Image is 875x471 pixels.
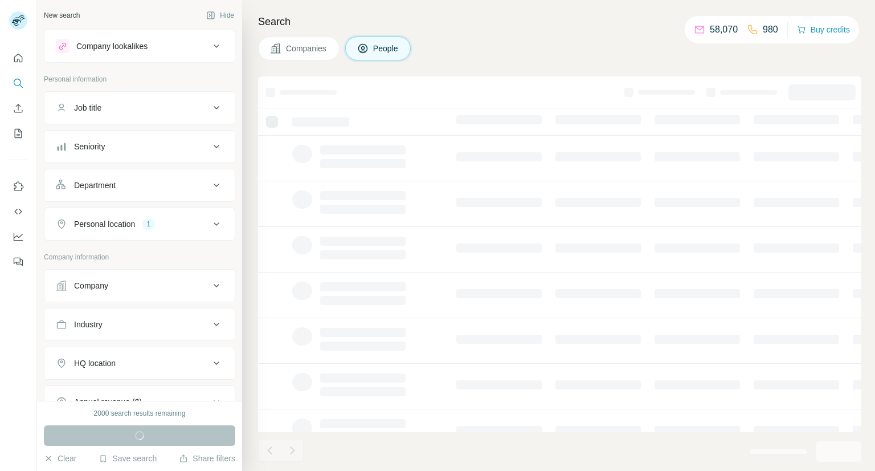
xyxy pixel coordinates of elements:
[286,43,328,54] span: Companies
[9,48,27,68] button: Quick start
[44,172,235,199] button: Department
[74,141,105,152] div: Seniority
[9,201,27,222] button: Use Surfe API
[373,43,399,54] span: People
[74,102,101,113] div: Job title
[76,40,148,52] div: Company lookalikes
[44,311,235,338] button: Industry
[44,74,235,84] p: Personal information
[74,180,116,191] div: Department
[44,133,235,160] button: Seniority
[710,23,738,36] p: 58,070
[74,319,103,330] div: Industry
[74,280,108,291] div: Company
[74,396,142,408] div: Annual revenue ($)
[44,252,235,262] p: Company information
[142,219,155,229] div: 1
[74,218,135,230] div: Personal location
[763,23,778,36] p: 980
[94,408,186,419] div: 2000 search results remaining
[9,251,27,272] button: Feedback
[44,10,80,21] div: New search
[9,73,27,94] button: Search
[179,453,235,464] button: Share filters
[9,176,27,197] button: Use Surfe on LinkedIn
[9,123,27,144] button: My lists
[44,210,235,238] button: Personal location1
[44,453,76,464] button: Clear
[44,33,235,60] button: Company lookalikes
[198,7,242,24] button: Hide
[797,22,850,38] button: Buy credits
[44,94,235,121] button: Job title
[74,358,116,369] div: HQ location
[44,388,235,416] button: Annual revenue ($)
[44,272,235,299] button: Company
[9,98,27,119] button: Enrich CSV
[258,14,861,30] h4: Search
[99,453,157,464] button: Save search
[44,350,235,377] button: HQ location
[9,226,27,247] button: Dashboard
